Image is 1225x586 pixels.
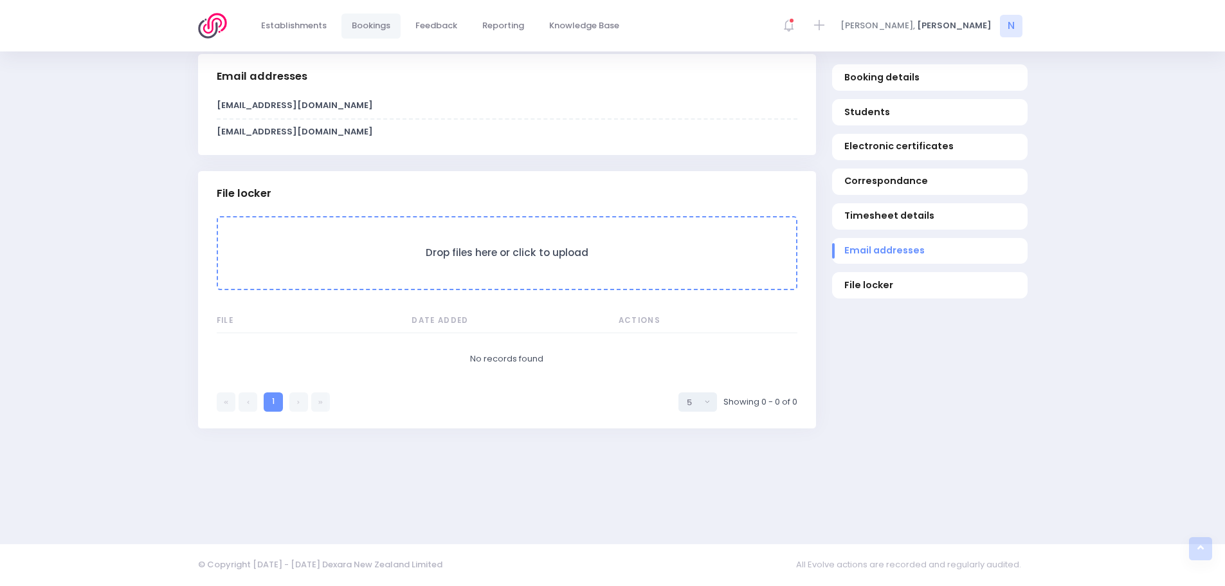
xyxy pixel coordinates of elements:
span: Knowledge Base [549,19,619,32]
span: Reporting [482,19,524,32]
a: Email addresses [832,238,1028,264]
span: Email addresses [844,244,1015,257]
button: Select page size [678,392,717,411]
a: Last [311,392,330,411]
span: Students [844,105,1015,119]
a: Students [832,99,1028,125]
a: Bookings [341,14,401,39]
span: All Evolve actions are recorded and regularly audited. [796,553,1028,578]
span: [PERSON_NAME] [917,19,992,32]
span: N [1000,15,1022,37]
span: [PERSON_NAME], [840,19,915,32]
a: Correspondance [832,169,1028,195]
img: Logo [198,13,235,39]
a: Electronic certificates [832,134,1028,160]
span: Showing 0 - 0 of 0 [723,396,797,408]
a: Feedback [405,14,468,39]
a: Timesheet details [832,203,1028,230]
a: Booking details [832,64,1028,91]
a: 1 [264,392,282,411]
a: First [217,392,235,411]
a: Knowledge Base [539,14,630,39]
a: Reporting [472,14,535,39]
h3: File locker [217,187,271,200]
span: Timesheet details [844,210,1015,223]
span: Date Added [412,315,482,327]
h3: Email addresses [217,70,307,83]
strong: [EMAIL_ADDRESS][DOMAIN_NAME] [217,99,373,111]
a: Previous [239,392,257,411]
div: 5 [687,396,701,409]
span: Booking details [844,71,1015,84]
strong: [EMAIL_ADDRESS][DOMAIN_NAME] [217,125,373,138]
span: Correspondance [844,175,1015,188]
span: Establishments [261,19,327,32]
a: File locker [832,273,1028,299]
span: Electronic certificates [844,140,1015,154]
a: Next [289,392,308,411]
span: File locker [844,279,1015,292]
h3: Drop files here or click to upload [231,247,783,259]
span: Feedback [415,19,457,32]
span: Actions [619,315,689,327]
span: Bookings [352,19,390,32]
a: Establishments [251,14,338,39]
span: © Copyright [DATE] - [DATE] Dexara New Zealand Limited [198,558,442,571]
span: File [217,315,287,327]
span: No records found [470,353,543,365]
